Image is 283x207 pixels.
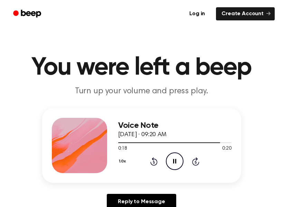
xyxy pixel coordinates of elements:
a: Beep [8,7,47,21]
h3: Voice Note [118,121,232,130]
span: [DATE] · 09:20 AM [118,132,167,138]
a: Create Account [216,7,275,20]
p: Turn up your volume and press play. [9,86,274,97]
span: 0:20 [222,145,231,152]
h1: You were left a beep [8,55,275,80]
a: Log in [182,6,212,22]
span: 0:18 [118,145,127,152]
button: 1.0x [118,156,129,167]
